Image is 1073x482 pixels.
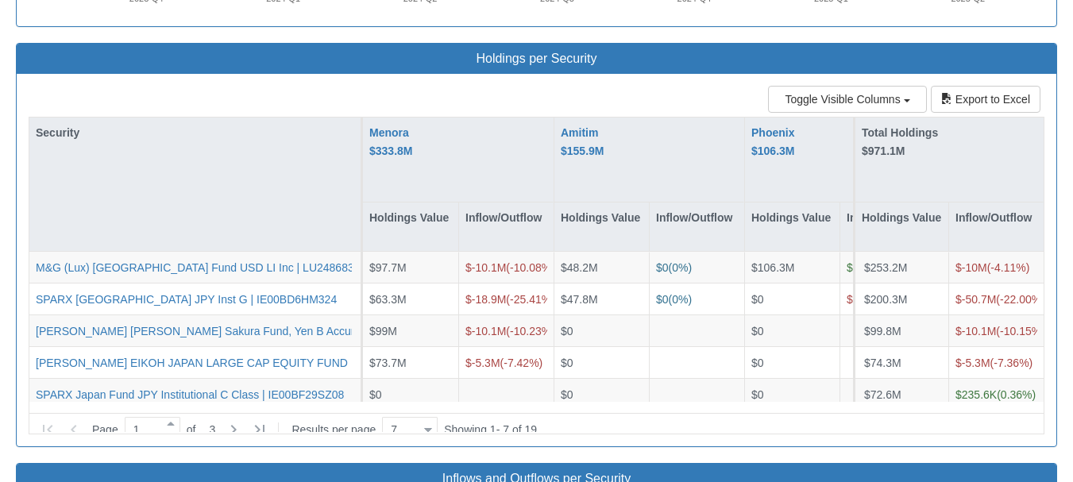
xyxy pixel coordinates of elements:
span: $-5.3M [955,356,990,368]
div: 7 [384,422,397,438]
span: Page [92,422,118,438]
span: $-50.7M [955,292,996,305]
div: of [33,415,444,444]
span: $73.7M [369,356,407,368]
button: [PERSON_NAME] EIKOH JAPAN LARGE CAP EQUITY FUND | LU1013116519 [36,354,433,370]
span: $47.8M [561,292,598,305]
span: $-10.1M [955,324,996,337]
div: Holdings Value [855,202,948,251]
span: $-31.3M [847,292,887,305]
span: $0 [369,388,382,400]
span: $0 [751,356,764,368]
div: Holdings Value [554,202,649,251]
span: $235.6K [955,388,997,400]
div: Inflow/Outflow [949,202,1044,251]
button: M&G (Lux) [GEOGRAPHIC_DATA] Fund USD LI Inc | LU2486835627 [36,260,379,276]
span: ( -10.08 %) [465,261,555,274]
span: $200.3M [864,292,907,305]
div: Holdings Value [363,202,458,251]
span: $106.3M [751,261,794,274]
span: $72.6M [864,388,901,400]
span: ( 0 %) [656,261,692,274]
span: ( -22.00 %) [955,292,1045,305]
span: $0 [561,388,573,400]
span: $0 [561,356,573,368]
span: $97.7M [369,261,407,274]
span: $63.3M [369,292,407,305]
span: $0 [656,292,669,305]
span: $99.8M [864,324,901,337]
span: ( 0 %) [656,292,692,305]
button: SPARX Japan Fund JPY Institutional C Class | IE00BF29SZ08 [36,386,344,402]
div: Holdings Value [745,202,839,251]
span: ( -10.23 %) [465,324,555,337]
button: [PERSON_NAME] [PERSON_NAME] Sakura Fund, Yen B Accumulating Unhedged Share Class, | IE00BF1FZN69 [36,322,600,338]
span: $253.2M [864,261,907,274]
div: Phoenix [751,124,794,160]
button: Phoenix $106.3M [751,124,794,160]
button: Menora $333.8M [369,124,412,160]
span: $59K [847,261,873,274]
span: $0 [751,388,764,400]
span: ( 0.06 %) [847,261,912,274]
span: $74.3M [864,356,901,368]
span: ( -10.15 %) [955,324,1045,337]
button: SPARX [GEOGRAPHIC_DATA] JPY Inst G | IE00BD6HM324 [36,291,337,307]
div: Menora [369,124,412,160]
span: ( -7.42 %) [465,356,542,368]
span: ( -25.41 %) [465,292,555,305]
button: Export to Excel [931,86,1040,113]
div: Showing 1 - 7 of 19 [444,415,537,444]
span: ( 0.36 %) [955,388,1036,400]
div: Amitim [561,124,604,160]
span: $0 [751,324,764,337]
div: Inflow/Outflow [650,202,744,251]
span: ( -100.00 %) [847,292,943,305]
span: $971.1M [862,145,905,157]
span: ( -7.36 %) [955,356,1032,368]
span: $333.8M [369,145,412,157]
h3: Holdings per Security [29,52,1044,66]
span: $99M [369,324,397,337]
div: Total Holdings [862,124,1036,160]
span: $-10.1M [465,261,506,274]
div: Inflow/Outflow [459,202,554,251]
span: $-18.9M [465,292,506,305]
span: 3 [195,422,215,438]
span: $155.9M [561,145,604,157]
span: $-10M [955,261,987,274]
span: $106.3M [751,145,794,157]
div: Security [29,118,361,148]
span: $0 [561,324,573,337]
span: $0 [751,292,764,305]
span: ( -4.11 %) [955,261,1029,274]
span: $-10.1M [465,324,506,337]
button: Amitim $155.9M [561,124,604,160]
span: $48.2M [561,261,598,274]
button: Toggle Visible Columns [768,86,927,113]
span: Results per page [291,422,376,438]
span: $0 [656,261,669,274]
span: $-5.3M [465,356,500,368]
